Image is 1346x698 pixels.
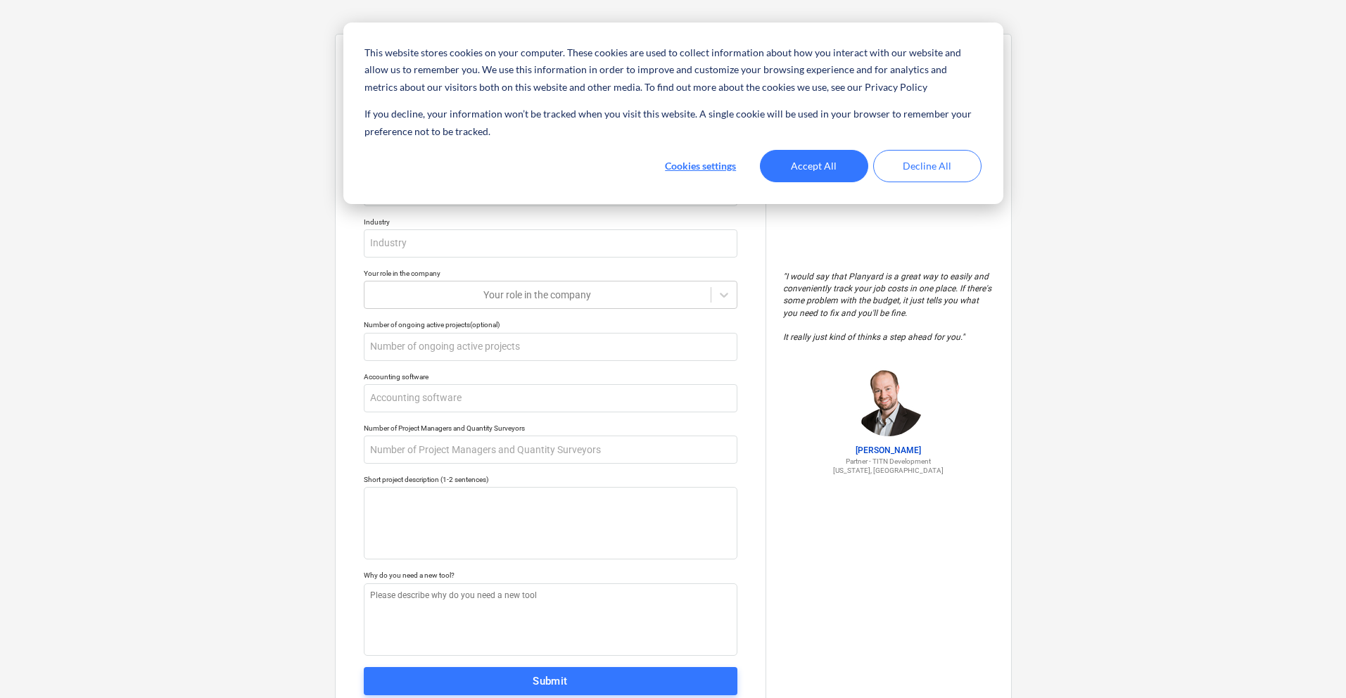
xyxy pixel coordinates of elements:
[364,106,981,140] p: If you decline, your information won’t be tracked when you visit this website. A single cookie wi...
[364,333,737,361] input: Number of ongoing active projects
[364,44,981,96] p: This website stores cookies on your computer. These cookies are used to collect information about...
[364,571,737,580] div: Why do you need a new tool?
[364,269,737,278] div: Your role in the company
[783,271,994,343] p: " I would say that Planyard is a great way to easily and conveniently track your job costs in one...
[364,229,737,258] input: Industry
[364,436,737,464] input: Number of Project Managers and Quantity Surveyors
[760,150,868,182] button: Accept All
[873,150,982,182] button: Decline All
[647,150,755,182] button: Cookies settings
[364,424,737,433] div: Number of Project Managers and Quantity Surveyors
[1276,630,1346,698] iframe: Chat Widget
[853,366,924,436] img: Jordan Cohen
[343,23,1003,204] div: Cookie banner
[783,466,994,475] p: [US_STATE], [GEOGRAPHIC_DATA]
[783,457,994,466] p: Partner - TITN Development
[533,672,568,690] div: Submit
[364,217,737,227] div: Industry
[783,445,994,457] p: [PERSON_NAME]
[364,475,737,484] div: Short project description (1-2 sentences)
[364,320,737,329] div: Number of ongoing active projects (optional)
[364,384,737,412] input: Accounting software
[364,667,737,695] button: Submit
[364,372,737,381] div: Accounting software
